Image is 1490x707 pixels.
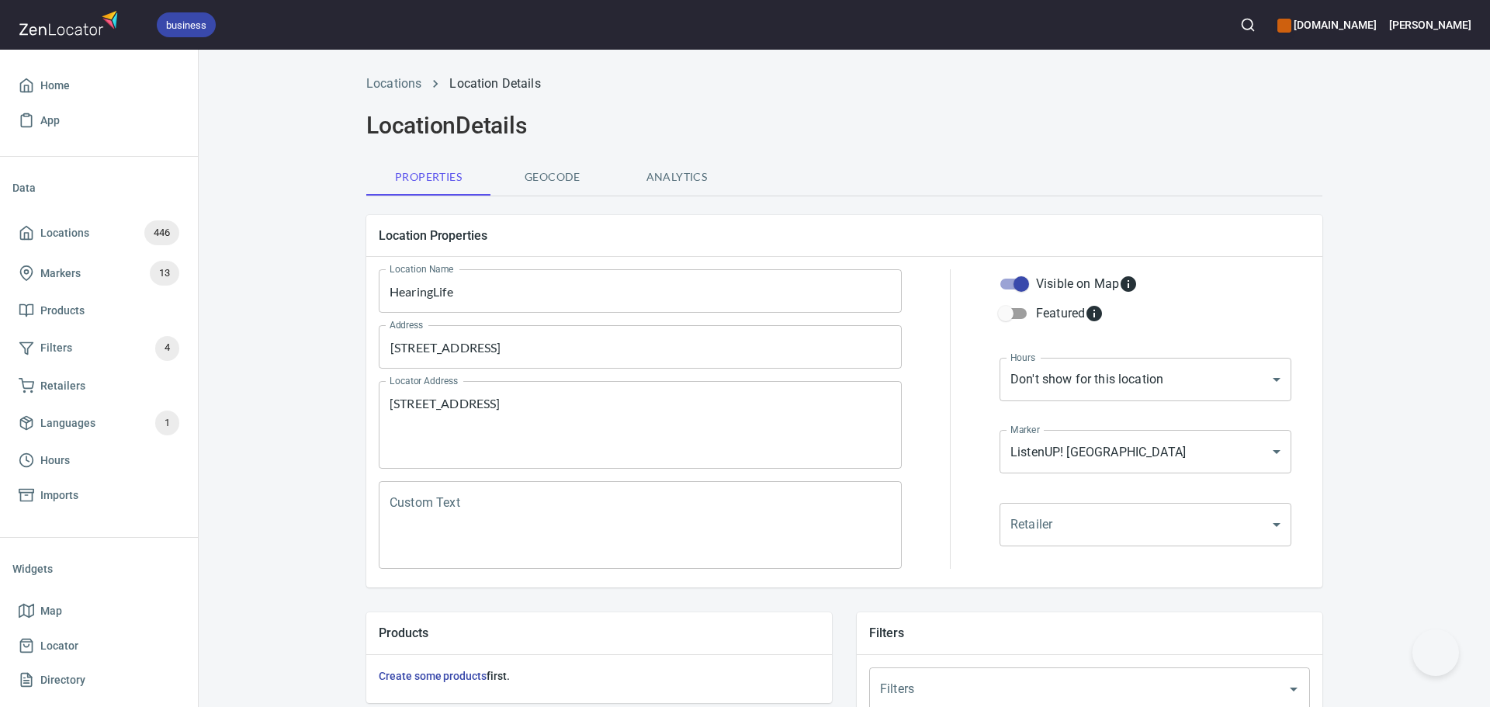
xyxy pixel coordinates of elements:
h6: first. [379,667,819,684]
span: Imports [40,486,78,505]
div: Visible on Map [1036,275,1138,293]
a: Languages1 [12,403,185,443]
a: Hours [12,443,185,478]
a: Products [12,293,185,328]
span: Languages [40,414,95,433]
a: Locations [366,76,421,91]
a: Create some products [379,670,487,682]
div: business [157,12,216,37]
span: Directory [40,671,85,690]
input: Filters [876,674,1260,704]
div: Featured [1036,304,1104,323]
span: Markers [40,264,81,283]
div: Manage your apps [1277,8,1376,42]
span: Home [40,76,70,95]
span: Locations [40,224,89,243]
button: [PERSON_NAME] [1389,8,1471,42]
span: business [157,17,216,33]
svg: Featured locations are moved to the top of the search results list. [1085,304,1104,323]
div: Don't show for this location [1000,358,1291,401]
a: Filters4 [12,328,185,369]
span: Filters [40,338,72,358]
textarea: [STREET_ADDRESS] [390,396,891,455]
span: Retailers [40,376,85,396]
span: 446 [144,224,179,242]
span: 4 [155,339,179,357]
svg: Whether the location is visible on the map. [1119,275,1138,293]
span: Hours [40,451,70,470]
span: App [40,111,60,130]
span: Properties [376,168,481,187]
a: Home [12,68,185,103]
div: ​ [1000,503,1291,546]
nav: breadcrumb [366,75,1322,93]
span: Products [40,301,85,321]
li: Data [12,169,185,206]
a: Markers13 [12,253,185,293]
a: Map [12,594,185,629]
a: Retailers [12,369,185,404]
span: Analytics [624,168,729,187]
button: color-CE600E [1277,19,1291,33]
a: App [12,103,185,138]
a: Locations446 [12,213,185,253]
span: 13 [150,265,179,282]
button: Open [1283,678,1305,700]
a: Directory [12,663,185,698]
button: Search [1231,8,1265,42]
a: Locator [12,629,185,664]
h6: [DOMAIN_NAME] [1277,16,1376,33]
span: Geocode [500,168,605,187]
a: Imports [12,478,185,513]
h5: Products [379,625,819,641]
h2: Location Details [366,112,1322,140]
span: Locator [40,636,78,656]
span: Map [40,601,62,621]
span: 1 [155,414,179,432]
h6: [PERSON_NAME] [1389,16,1471,33]
iframe: Help Scout Beacon - Open [1412,629,1459,676]
a: Location Details [449,76,540,91]
img: zenlocator [19,6,123,40]
li: Widgets [12,550,185,587]
h5: Filters [869,625,1310,641]
h5: Location Properties [379,227,1310,244]
div: ListenUP! [GEOGRAPHIC_DATA] [1000,430,1291,473]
